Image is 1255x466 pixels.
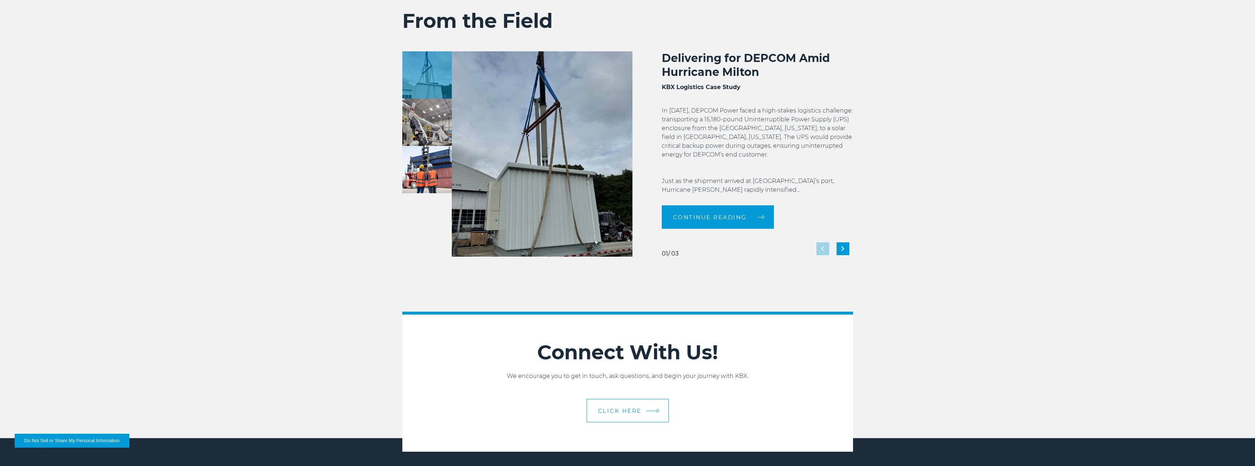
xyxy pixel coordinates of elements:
p: In [DATE], DEPCOM Power faced a high-stakes logistics challenge: transporting a 15,180-pound Unin... [662,106,853,194]
img: arrow [657,409,660,413]
img: Delivering for DEPCOM Amid Hurricane Milton [452,51,632,257]
span: 01 [662,250,668,257]
h2: Delivering for DEPCOM Amid Hurricane Milton [662,51,853,79]
img: How Georgia-Pacific Cut Shipping Costs by 57% with KBX Logistics [402,99,452,146]
h2: Connect With Us! [402,340,853,364]
a: CLICK HERE arrow arrow [587,399,669,422]
a: Continue reading arrow arrow [662,205,774,229]
div: / 03 [662,251,679,257]
span: CLICK HERE [598,408,642,414]
p: We encourage you to get in touch, ask questions, and begin your journey with KBX. [402,372,853,381]
div: Next slide [837,242,849,255]
h2: From the Field [402,9,853,33]
button: Do Not Sell or Share My Personal Information [15,434,129,448]
h3: KBX Logistics Case Study [662,83,853,92]
img: Delivering Critical Equipment for Koch Methanol [402,146,452,193]
span: Continue reading [673,214,747,220]
img: next slide [841,246,844,251]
